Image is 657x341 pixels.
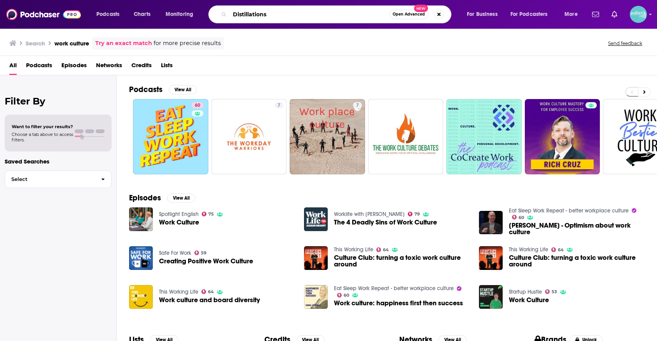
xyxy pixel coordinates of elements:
[545,289,557,294] a: 53
[160,8,203,21] button: open menu
[129,207,153,231] img: Work Culture
[334,254,470,268] a: Culture Club: turning a toxic work culture around
[344,294,349,297] span: 60
[161,59,173,75] a: Lists
[61,59,87,75] a: Episodes
[195,102,200,110] span: 60
[551,247,564,252] a: 64
[169,85,197,94] button: View All
[505,8,559,21] button: open menu
[389,10,428,19] button: Open AdvancedNew
[201,289,214,294] a: 64
[304,285,328,309] img: Work culture: happiness first then success
[290,99,365,174] a: 7
[129,8,155,21] a: Charts
[509,246,548,253] a: This Working Life
[95,39,152,48] a: Try an exact match
[159,211,199,217] a: Spotlight English
[467,9,498,20] span: For Business
[26,59,52,75] a: Podcasts
[5,170,112,188] button: Select
[166,9,193,20] span: Monitoring
[558,248,564,252] span: 64
[552,290,557,294] span: 53
[26,40,45,47] h3: Search
[559,8,587,21] button: open menu
[337,293,349,298] a: 60
[274,102,283,108] a: 7
[129,193,161,203] h2: Episodes
[159,289,198,295] a: This Working Life
[154,39,221,48] span: for more precise results
[408,212,420,216] a: 79
[509,222,645,235] a: Adam Grant - Optimism about work culture
[278,102,280,110] span: 7
[6,7,81,22] img: Podchaser - Follow, Share and Rate Podcasts
[9,59,17,75] a: All
[129,193,195,203] a: EpisodesView All
[519,216,524,219] span: 60
[414,5,428,12] span: New
[192,102,203,108] a: 60
[129,85,163,94] h2: Podcasts
[134,9,150,20] span: Charts
[334,211,405,217] a: Worklife with Adam Grant
[334,219,437,226] span: The 4 Deadly Sins of Work Culture
[202,212,214,216] a: 75
[630,6,647,23] span: Logged in as JessicaPellien
[159,219,199,226] a: Work Culture
[5,96,112,107] h2: Filter By
[131,59,152,75] a: Credits
[564,9,578,20] span: More
[630,6,647,23] button: Show profile menu
[208,290,214,294] span: 64
[129,85,197,94] a: PodcastsView All
[54,40,89,47] h3: work culture
[509,207,629,214] a: Eat Sleep Work Repeat - better workplace culture
[211,99,287,174] a: 7
[201,251,206,255] span: 59
[509,254,645,268] a: Culture Club: turning a toxic work culture around
[630,6,647,23] img: User Profile
[167,193,195,203] button: View All
[509,222,645,235] span: [PERSON_NAME] - Optimism about work culture
[129,285,153,309] img: Work culture and board diversity
[12,124,73,129] span: Want to filter your results?
[216,5,459,23] div: Search podcasts, credits, & more...
[479,211,503,235] img: Adam Grant - Optimism about work culture
[304,246,328,270] img: Culture Club: turning a toxic work culture around
[334,300,463,306] span: Work culture: happiness first then success
[479,285,503,309] a: Work Culture
[96,59,122,75] a: Networks
[589,8,602,21] a: Show notifications dropdown
[129,246,153,270] img: Creating Positive Work Culture
[334,246,373,253] a: This Working Life
[5,158,112,165] p: Saved Searches
[414,212,420,216] span: 79
[512,215,524,219] a: 60
[461,8,507,21] button: open menu
[608,8,620,21] a: Show notifications dropdown
[230,8,389,21] input: Search podcasts, credits, & more...
[356,102,359,110] span: 7
[479,246,503,270] a: Culture Club: turning a toxic work culture around
[133,99,208,174] a: 60
[159,258,253,264] a: Creating Positive Work Culture
[393,12,425,16] span: Open Advanced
